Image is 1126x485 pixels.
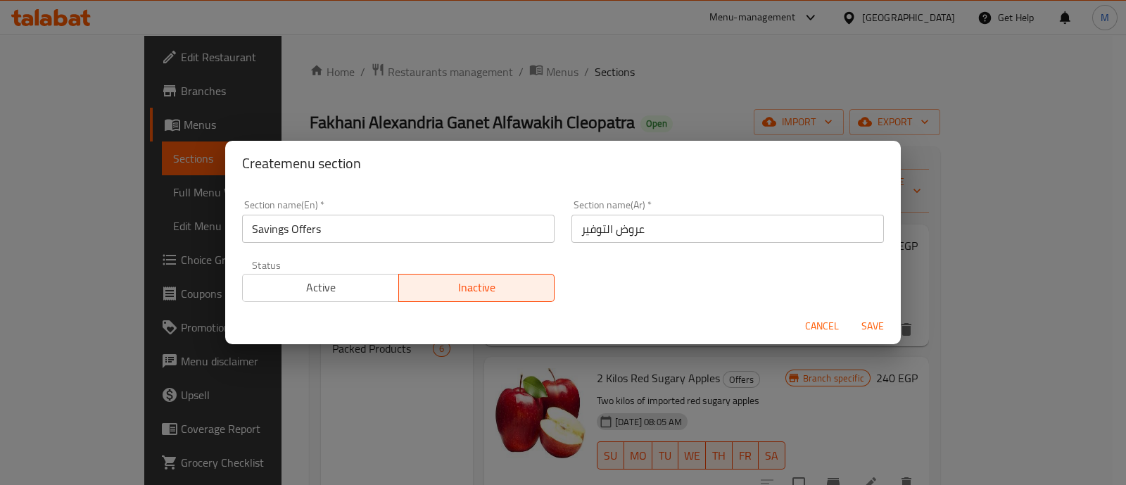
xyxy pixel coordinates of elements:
span: Inactive [405,277,550,298]
button: Active [242,274,399,302]
input: Please enter section name(ar) [571,215,884,243]
input: Please enter section name(en) [242,215,555,243]
span: Cancel [805,317,839,335]
span: Save [856,317,890,335]
button: Cancel [799,313,844,339]
h2: Create menu section [242,152,884,175]
button: Save [850,313,895,339]
span: Active [248,277,393,298]
button: Inactive [398,274,555,302]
